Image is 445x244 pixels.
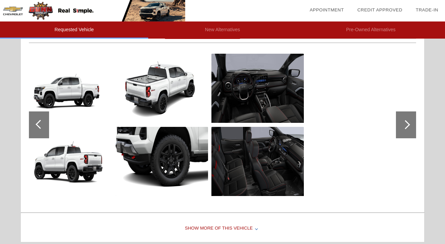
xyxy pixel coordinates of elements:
a: Credit Approved [357,7,402,12]
img: 6.jpg [211,54,304,123]
img: 5.jpg [116,127,208,196]
img: 7.jpg [211,127,304,196]
li: Pre-Owned Alternatives [297,21,445,39]
img: 2.jpg [20,54,112,123]
a: Trade-In [416,7,438,12]
a: Appointment [310,7,344,12]
div: Show More of this Vehicle [21,215,424,242]
li: New Alternatives [148,21,296,39]
img: 4.jpg [116,54,208,123]
img: 3.jpg [20,127,112,196]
